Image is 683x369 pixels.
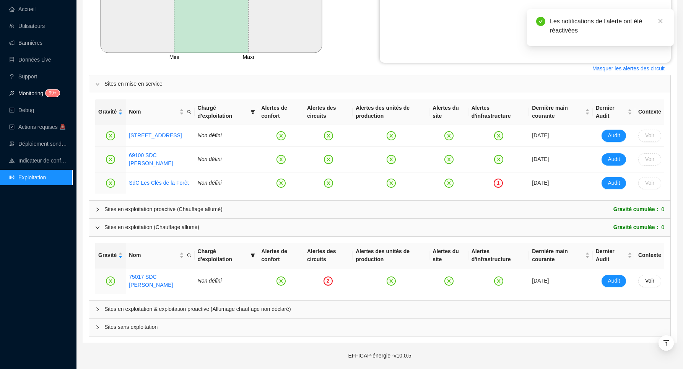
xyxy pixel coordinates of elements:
[126,243,194,268] th: Nom
[250,110,255,114] span: filter
[95,99,126,125] th: Gravité
[645,277,654,285] span: Voir
[663,340,670,346] span: vertical-align-top
[550,17,665,35] div: Les notifications de l'alerte ont été réactivées
[243,54,254,60] tspan: Maxi
[353,243,429,268] th: Alertes des unités de production
[304,99,353,125] th: Alertes des circuits
[198,247,248,263] span: Chargé d'exploitation
[658,18,663,24] span: close
[98,108,117,116] span: Gravité
[444,179,454,188] span: close-circle
[638,153,661,166] button: Voir
[129,108,177,116] span: Nom
[529,268,592,294] td: [DATE]
[468,243,529,268] th: Alertes d'infrastructure
[387,155,396,164] span: close-circle
[494,131,503,140] span: close-circle
[129,132,182,140] a: [STREET_ADDRESS]
[169,54,179,60] tspan: Mini
[593,99,635,125] th: Dernier Audit
[258,243,304,268] th: Alertes de confort
[89,301,670,318] div: Sites en exploitation & exploitation proactive (Allumage chauffage non déclaré)
[89,201,670,218] div: Sites en exploitation proactive (Chauffage allumé)Gravité cumulée :0
[129,151,191,167] a: 69100 SDC [PERSON_NAME]
[9,57,51,63] a: databaseDonnées Live
[602,153,626,166] button: Audit
[661,205,664,213] span: 0
[444,276,454,286] span: close-circle
[635,243,664,268] th: Contexte
[187,253,192,258] span: search
[532,247,583,263] span: Dernière main courante
[529,172,592,194] td: [DATE]
[198,156,222,162] span: Non défini
[635,99,664,125] th: Contexte
[89,219,670,236] div: Sites en exploitation (Chauffage allumé)Gravité cumulée :0
[324,131,333,140] span: close-circle
[104,223,199,231] div: Sites en exploitation (Chauffage allumé)
[18,124,66,130] span: Actions requises 🚨
[106,131,115,140] span: close-circle
[638,275,661,287] button: Voir
[429,99,468,125] th: Alertes du site
[9,158,67,164] a: heat-mapIndicateur de confort
[9,107,34,113] a: codeDebug
[95,207,100,212] span: collapsed
[249,246,257,265] span: filter
[536,17,545,26] span: check-circle
[9,124,15,129] span: check-square
[249,102,257,122] span: filter
[387,276,396,286] span: close-circle
[645,179,654,187] span: Voir
[9,6,36,12] a: homeAccueil
[324,155,333,164] span: close-circle
[608,132,620,140] span: Audit
[596,247,626,263] span: Dernier Audit
[95,307,100,312] span: collapsed
[592,65,665,73] span: Masquer les alertes des circuit
[608,179,620,187] span: Audit
[185,106,193,117] span: search
[198,180,222,186] span: Non défini
[638,177,661,189] button: Voir
[353,99,429,125] th: Alertes des unités de production
[494,276,503,286] span: close-circle
[9,40,42,46] a: notificationBannières
[596,104,626,120] span: Dernier Audit
[608,277,620,285] span: Audit
[106,276,115,286] span: close-circle
[104,205,223,213] div: Sites en exploitation proactive (Chauffage allumé)
[608,155,620,163] span: Audit
[9,23,45,29] a: teamUtilisateurs
[187,110,192,114] span: search
[387,131,396,140] span: close-circle
[429,243,468,268] th: Alertes du site
[250,253,255,258] span: filter
[129,152,173,166] a: 69100 SDC [PERSON_NAME]
[494,155,503,164] span: close-circle
[529,125,592,147] td: [DATE]
[129,179,189,187] a: SdC Les Clés de la Forêt
[98,251,117,259] span: Gravité
[9,73,37,80] a: questionSupport
[656,17,665,25] a: Close
[9,141,67,147] a: clusterDéploiement sondes
[258,99,304,125] th: Alertes de confort
[276,131,286,140] span: close-circle
[89,319,670,336] div: Sites sans exploitation
[95,325,100,330] span: collapsed
[613,205,659,213] span: Gravité cumulée :
[129,274,173,288] a: 75017 SDC [PERSON_NAME]
[586,63,671,75] button: Masquer les alertes des circuit
[529,147,592,172] td: [DATE]
[106,179,115,188] span: close-circle
[9,90,57,96] a: monitorMonitoring99+
[104,305,664,313] span: Sites en exploitation & exploitation proactive (Allumage chauffage non déclaré)
[444,155,454,164] span: close-circle
[95,225,100,230] span: expanded
[276,179,286,188] span: close-circle
[324,276,333,286] div: 2
[387,179,396,188] span: close-circle
[468,99,529,125] th: Alertes d'infrastructure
